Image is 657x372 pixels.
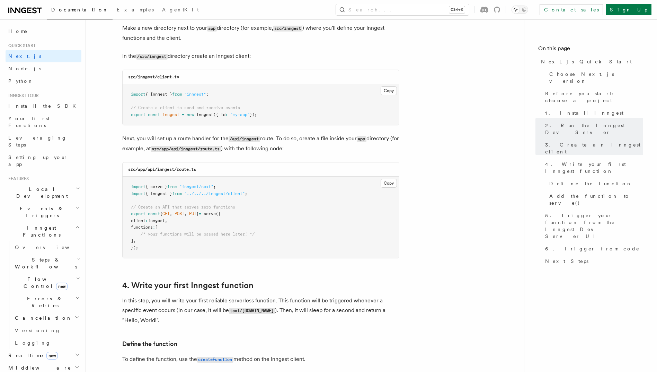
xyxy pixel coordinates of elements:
a: Sign Up [606,4,651,15]
a: Choose Next.js version [547,68,643,87]
span: PUT [189,211,196,216]
span: Logging [15,340,51,346]
span: { Inngest } [145,92,172,97]
span: } [196,211,199,216]
a: Leveraging Steps [6,132,81,151]
a: Define the function [122,339,177,349]
span: }); [131,245,138,250]
a: Next.js Quick Start [538,55,643,68]
a: 2. Run the Inngest Dev Server [542,119,643,139]
a: Setting up your app [6,151,81,170]
span: import [131,92,145,97]
a: Documentation [47,2,113,19]
span: 3. Create an Inngest client [545,141,643,155]
div: Inngest Functions [6,241,81,349]
span: const [148,112,160,117]
a: 5. Trigger your function from the Inngest Dev Server UI [542,209,643,242]
a: Logging [12,337,81,349]
a: Versioning [12,324,81,337]
a: Define the function [547,177,643,190]
span: Local Development [6,186,76,200]
span: "my-app" [230,112,250,117]
a: Examples [113,2,158,19]
span: new [46,352,58,360]
p: Next, you will set up a route handler for the route. To do so, create a file inside your director... [122,134,399,154]
span: Leveraging Steps [8,135,67,148]
button: Flow Controlnew [12,273,81,292]
span: Quick start [6,43,36,48]
span: client [131,218,145,223]
button: Toggle dark mode [512,6,528,14]
code: src/app/api/inngest/route.ts [151,146,221,152]
span: const [148,211,160,216]
code: app [207,26,217,32]
span: new [56,283,68,290]
span: Setting up your app [8,154,68,167]
span: Inngest [196,112,213,117]
a: Contact sales [540,4,603,15]
span: AgentKit [162,7,199,12]
span: Add the function to serve() [549,193,643,206]
span: 2. Run the Inngest Dev Server [545,122,643,136]
span: = [199,211,201,216]
span: import [131,191,145,196]
span: : [153,225,155,230]
span: , [170,211,172,216]
span: export [131,112,145,117]
span: Steps & Workflows [12,256,77,270]
span: Realtime [6,352,58,359]
span: { serve } [145,184,167,189]
span: 4. Write your first Inngest function [545,161,643,175]
a: Your first Functions [6,112,81,132]
span: "../../../inngest/client" [184,191,245,196]
span: ({ id [213,112,225,117]
span: Home [8,28,28,35]
span: Next Steps [545,258,588,265]
span: Documentation [51,7,108,12]
span: // Create an API that serves zero functions [131,205,235,210]
span: : [145,218,148,223]
code: src/inngest [273,26,302,32]
a: 4. Write your first Inngest function [542,158,643,177]
span: Versioning [15,328,61,333]
p: In the directory create an Inngest client: [122,51,399,61]
button: Local Development [6,183,81,202]
span: Flow Control [12,276,76,290]
a: Next.js [6,50,81,62]
span: Define the function [549,180,632,187]
p: In this step, you will write your first reliable serverless function. This function will be trigg... [122,296,399,325]
span: Next.js Quick Start [541,58,632,65]
span: }); [250,112,257,117]
p: To define the function, use the method on the Inngest client. [122,354,399,364]
a: 1. Install Inngest [542,107,643,119]
a: Overview [12,241,81,254]
a: Next Steps [542,255,643,267]
a: 3. Create an Inngest client [542,139,643,158]
a: Home [6,25,81,37]
span: Choose Next.js version [549,71,643,85]
button: Cancellation [12,312,81,324]
span: Events & Triggers [6,205,76,219]
span: , [184,211,187,216]
code: /api/inngest [229,136,260,142]
span: Middleware [6,364,71,371]
span: /* your functions will be passed here later! */ [141,232,255,237]
button: Copy [381,179,397,188]
span: 6. Trigger from code [545,245,640,252]
button: Copy [381,86,397,95]
a: AgentKit [158,2,203,19]
span: serve [204,211,216,216]
span: ; [245,191,247,196]
p: Make a new directory next to your directory (for example, ) where you'll define your Inngest func... [122,23,399,43]
span: import [131,184,145,189]
span: Install the SDK [8,103,80,109]
span: Node.js [8,66,41,71]
a: 6. Trigger from code [542,242,643,255]
code: /src/inngest [136,54,168,60]
button: Events & Triggers [6,202,81,222]
span: ] [131,238,133,243]
button: Inngest Functions [6,222,81,241]
span: , [165,218,167,223]
span: inngest [148,218,165,223]
a: Install the SDK [6,100,81,112]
